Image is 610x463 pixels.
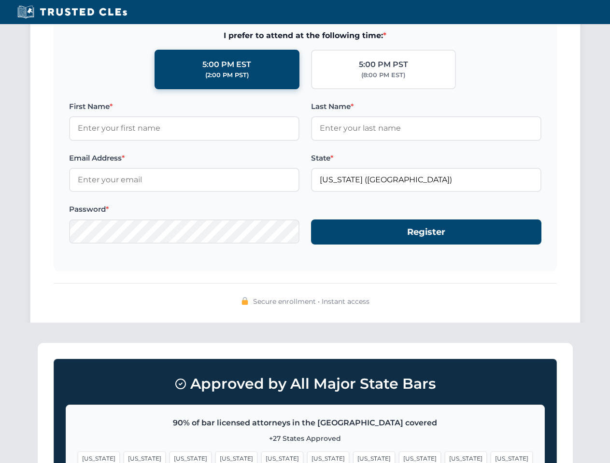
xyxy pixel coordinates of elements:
[14,5,130,19] img: Trusted CLEs
[361,70,405,80] div: (8:00 PM EST)
[69,116,299,140] input: Enter your first name
[311,219,541,245] button: Register
[311,101,541,112] label: Last Name
[253,296,369,307] span: Secure enrollment • Instant access
[78,417,533,429] p: 90% of bar licensed attorneys in the [GEOGRAPHIC_DATA] covered
[311,116,541,140] input: Enter your last name
[205,70,249,80] div: (2:00 PM PST)
[359,58,408,71] div: 5:00 PM PST
[66,371,545,397] h3: Approved by All Major State Bars
[311,152,541,164] label: State
[311,168,541,192] input: Arizona (AZ)
[69,101,299,112] label: First Name
[241,297,249,305] img: 🔒
[69,168,299,192] input: Enter your email
[202,58,251,71] div: 5:00 PM EST
[69,152,299,164] label: Email Address
[78,433,533,444] p: +27 States Approved
[69,29,541,42] span: I prefer to attend at the following time:
[69,204,299,215] label: Password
